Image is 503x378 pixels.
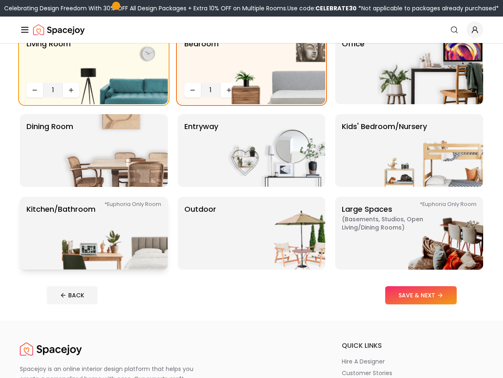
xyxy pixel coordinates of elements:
p: Office [342,38,365,98]
span: 1 [204,85,217,95]
button: Decrease quantity [184,83,201,98]
p: Bedroom [184,38,219,79]
img: Kitchen/Bathroom *Euphoria Only [62,197,168,270]
img: entryway [219,114,325,187]
img: Office [377,31,483,104]
img: Outdoor [219,197,325,270]
img: Kids' Bedroom/Nursery [377,114,483,187]
a: Spacejoy [33,22,85,38]
p: Dining Room [26,121,73,180]
span: *Not applicable to packages already purchased* [357,4,499,12]
button: BACK [47,286,98,304]
a: hire a designer [342,357,483,366]
nav: Global [20,17,483,43]
b: CELEBRATE30 [315,4,357,12]
img: Dining Room [62,114,168,187]
img: Large Spaces *Euphoria Only [377,197,483,270]
p: Living Room [26,38,71,79]
p: Outdoor [184,203,216,263]
p: hire a designer [342,357,385,366]
a: customer stories [342,369,483,377]
img: Spacejoy Logo [33,22,85,38]
div: Celebrating Design Freedom With 30% OFF All Design Packages + Extra 10% OFF on Multiple Rooms. [4,4,499,12]
p: Large Spaces [342,203,445,263]
img: Spacejoy Logo [20,341,82,357]
p: customer stories [342,369,392,377]
span: Use code: [287,4,357,12]
p: entryway [184,121,218,180]
img: Bedroom [219,31,325,104]
button: Decrease quantity [26,83,43,98]
a: Spacejoy [20,341,82,357]
button: SAVE & NEXT [385,286,457,304]
p: Kids' Bedroom/Nursery [342,121,427,180]
p: Kitchen/Bathroom [26,203,95,263]
span: 1 [46,85,60,95]
img: Living Room [62,31,168,104]
h6: quick links [342,341,483,351]
span: ( Basements, Studios, Open living/dining rooms ) [342,215,445,232]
